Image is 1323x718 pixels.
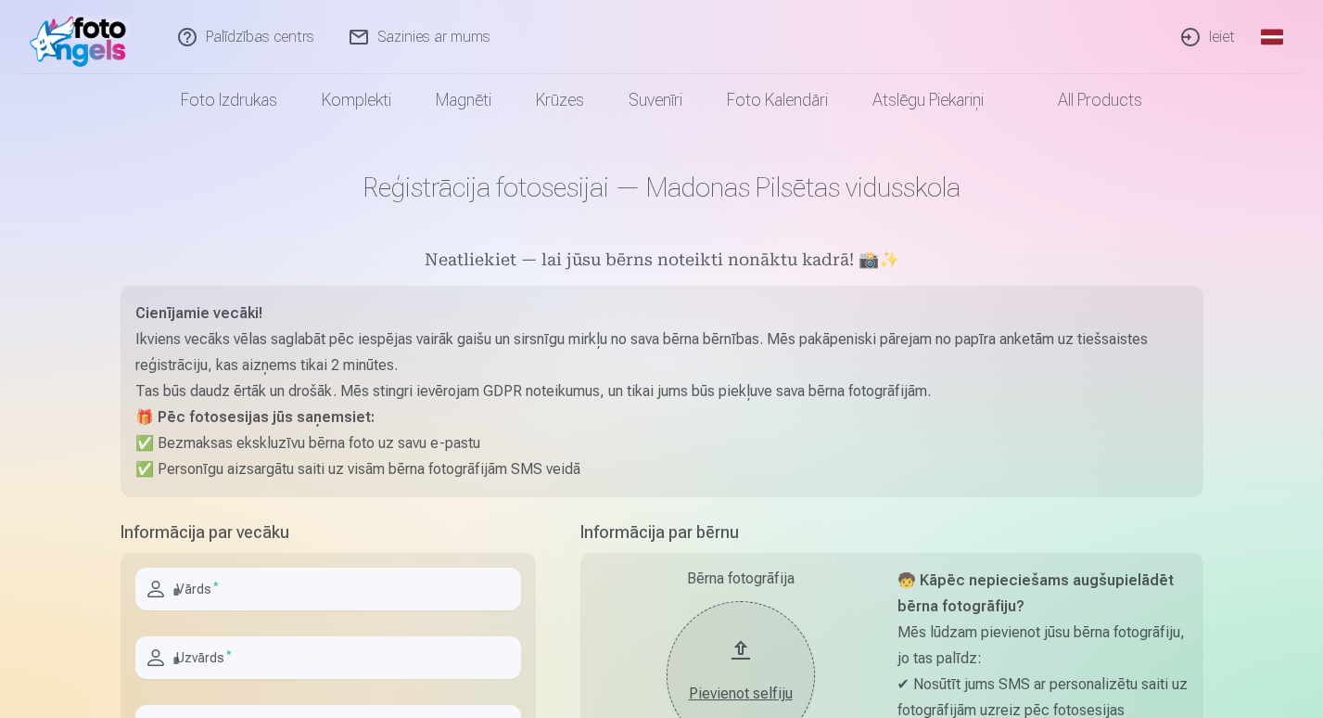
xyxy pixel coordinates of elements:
a: Atslēgu piekariņi [850,74,1006,126]
a: Komplekti [299,74,413,126]
a: All products [1006,74,1164,126]
p: Tas būs daudz ērtāk un drošāk. Mēs stingri ievērojam GDPR noteikumus, un tikai jums būs piekļuve ... [135,378,1189,404]
a: Krūzes [514,74,606,126]
h1: Reģistrācija fotosesijai — Madonas Pilsētas vidusskola [121,171,1203,204]
strong: 🧒 Kāpēc nepieciešams augšupielādēt bērna fotogrāfiju? [897,571,1174,615]
h5: Informācija par vecāku [121,519,536,545]
div: Bērna fotogrāfija [595,568,886,590]
p: ✅ Personīgu aizsargātu saiti uz visām bērna fotogrāfijām SMS veidā [135,456,1189,482]
img: /fa1 [30,7,136,67]
a: Magnēti [413,74,514,126]
h5: Informācija par bērnu [580,519,1203,545]
a: Foto izdrukas [159,74,299,126]
a: Foto kalendāri [705,74,850,126]
strong: 🎁 Pēc fotosesijas jūs saņemsiet: [135,408,375,426]
p: Mēs lūdzam pievienot jūsu bērna fotogrāfiju, jo tas palīdz: [897,620,1189,672]
p: ✅ Bezmaksas ekskluzīvu bērna foto uz savu e-pastu [135,430,1189,456]
a: Suvenīri [606,74,705,126]
strong: Cienījamie vecāki! [135,304,262,322]
p: Ikviens vecāks vēlas saglabāt pēc iespējas vairāk gaišu un sirsnīgu mirkļu no sava bērna bērnības... [135,327,1189,378]
h5: Neatliekiet — lai jūsu bērns noteikti nonāktu kadrā! 📸✨ [121,249,1203,275]
div: Pievienot selfiju [685,683,796,705]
